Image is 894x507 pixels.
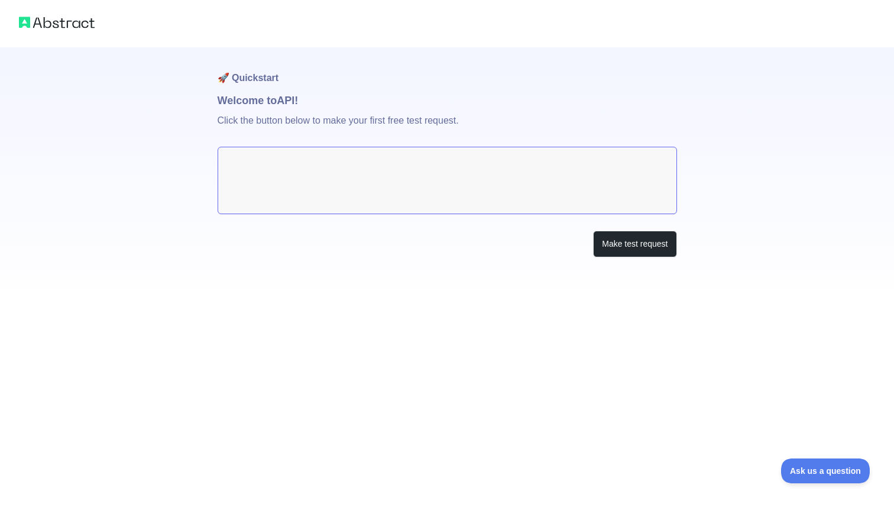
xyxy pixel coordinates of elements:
[218,92,677,109] h1: Welcome to API!
[781,458,870,483] iframe: Toggle Customer Support
[593,231,676,257] button: Make test request
[19,14,95,31] img: Abstract logo
[218,47,677,92] h1: 🚀 Quickstart
[218,109,677,147] p: Click the button below to make your first free test request.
